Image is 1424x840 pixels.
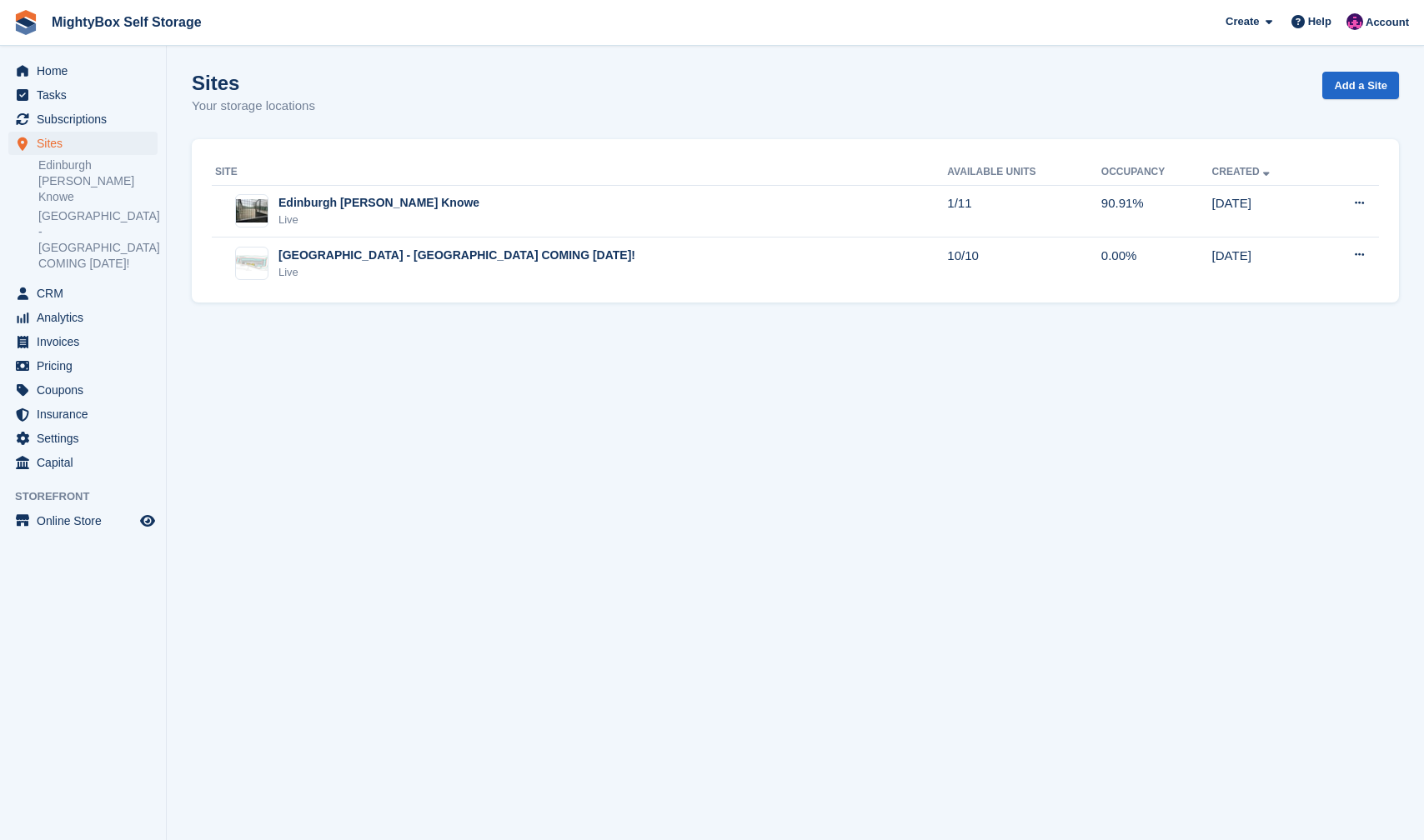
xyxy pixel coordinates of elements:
[1212,237,1318,289] td: [DATE]
[1212,166,1273,177] a: Created
[8,402,158,426] a: menu
[37,451,137,474] span: Capital
[236,255,268,271] img: Image of Edinburgh City Centre - Craigleith COMING JULY 2025! site
[15,488,166,505] span: Storefront
[8,83,158,107] a: menu
[37,132,137,155] span: Sites
[8,59,158,82] a: menu
[947,159,1101,186] th: Available Units
[38,208,158,272] a: [GEOGRAPHIC_DATA] - [GEOGRAPHIC_DATA] COMING [DATE]!
[8,451,158,474] a: menu
[8,427,158,450] a: menu
[45,8,208,36] a: MightyBox Self Storage
[8,306,158,329] a: menu
[8,378,158,402] a: menu
[278,247,635,264] div: [GEOGRAPHIC_DATA] - [GEOGRAPHIC_DATA] COMING [DATE]!
[37,427,137,450] span: Settings
[138,511,158,531] a: Preview store
[212,159,947,186] th: Site
[1322,72,1399,99] a: Add a Site
[278,212,479,228] div: Live
[192,97,315,116] p: Your storage locations
[1212,185,1318,237] td: [DATE]
[1101,185,1212,237] td: 90.91%
[8,282,158,305] a: menu
[278,264,635,281] div: Live
[37,354,137,377] span: Pricing
[37,107,137,131] span: Subscriptions
[1346,13,1363,30] img: Richard Marsh
[37,83,137,107] span: Tasks
[8,132,158,155] a: menu
[278,194,479,212] div: Edinburgh [PERSON_NAME] Knowe
[8,107,158,131] a: menu
[37,59,137,82] span: Home
[1226,13,1259,30] span: Create
[13,10,38,35] img: stora-icon-8386f47178a22dfd0bd8f6a31ec36ba5ce8667c1dd55bd0f319d3a0aa187defe.svg
[8,354,158,377] a: menu
[8,509,158,532] a: menu
[192,72,315,94] h1: Sites
[1308,13,1331,30] span: Help
[1101,159,1212,186] th: Occupancy
[37,306,137,329] span: Analytics
[37,330,137,353] span: Invoices
[947,237,1101,289] td: 10/10
[1366,14,1409,31] span: Account
[236,199,268,223] img: Image of Edinburgh West - Carrick Knowe site
[37,402,137,426] span: Insurance
[37,378,137,402] span: Coupons
[37,282,137,305] span: CRM
[38,157,158,205] a: Edinburgh [PERSON_NAME] Knowe
[8,330,158,353] a: menu
[947,185,1101,237] td: 1/11
[1101,237,1212,289] td: 0.00%
[37,509,137,532] span: Online Store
